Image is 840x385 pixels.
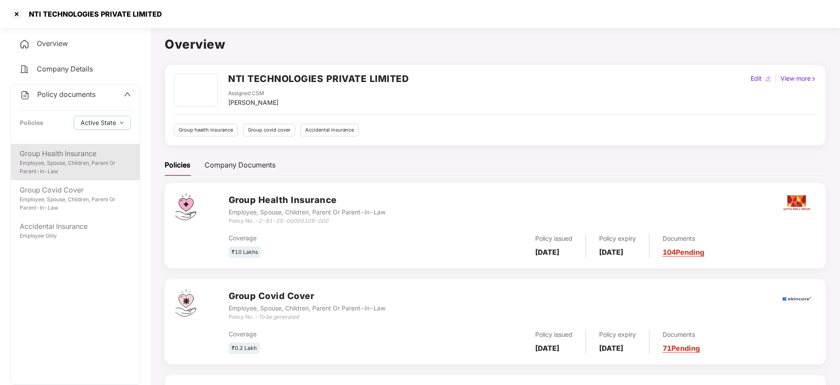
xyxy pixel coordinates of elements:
[81,118,116,128] span: Active State
[781,187,812,218] img: aditya.png
[37,39,68,48] span: Overview
[228,89,279,98] div: Assigned CSM
[300,124,359,136] div: Accidental insurance
[229,233,424,243] div: Coverage
[229,193,385,207] h3: Group Health Insurance
[773,74,779,83] div: |
[20,159,131,176] div: Employee, Spouse, Children, Parent Or Parent-In-Law
[229,289,385,303] h3: Group Covid Cover
[229,313,385,321] div: Policy No. -
[229,303,385,313] div: Employee, Spouse, Children, Parent Or Parent-In-Law
[74,116,131,130] button: Active Statedown
[175,193,196,220] img: svg+xml;base64,PHN2ZyB4bWxucz0iaHR0cDovL3d3dy53My5vcmcvMjAwMC9zdmciIHdpZHRoPSI0Ny43MTQiIGhlaWdodD...
[535,344,559,353] b: [DATE]
[37,64,93,73] span: Company Details
[663,330,700,339] div: Documents
[663,234,704,243] div: Documents
[37,90,95,99] span: Policy documents
[663,344,700,353] a: 71 Pending
[599,234,636,243] div: Policy expiry
[174,124,238,136] div: Group health insurance
[535,248,559,257] b: [DATE]
[228,98,279,107] div: [PERSON_NAME]
[229,342,260,354] div: ₹0.2 Lakh
[599,248,623,257] b: [DATE]
[19,64,30,75] img: svg+xml;base64,PHN2ZyB4bWxucz0iaHR0cDovL3d3dy53My5vcmcvMjAwMC9zdmciIHdpZHRoPSIyNCIgaGVpZ2h0PSIyNC...
[535,234,572,243] div: Policy issued
[663,248,704,257] a: 104 Pending
[228,71,409,86] h2: NTI TECHNOLOGIES PRIVATE LIMITED
[20,185,131,196] div: Group Covid Cover
[20,90,30,100] img: svg+xml;base64,PHN2ZyB4bWxucz0iaHR0cDovL3d3dy53My5vcmcvMjAwMC9zdmciIHdpZHRoPSIyNCIgaGVpZ2h0PSIyNC...
[229,217,385,225] div: Policy No. -
[19,39,30,50] img: svg+xml;base64,PHN2ZyB4bWxucz0iaHR0cDovL3d3dy53My5vcmcvMjAwMC9zdmciIHdpZHRoPSIyNCIgaGVpZ2h0PSIyNC...
[779,74,819,83] div: View more
[599,344,623,353] b: [DATE]
[599,330,636,339] div: Policy expiry
[20,221,131,232] div: Accidental Insurance
[229,329,424,339] div: Coverage
[120,121,124,125] span: down
[229,207,385,217] div: Employee, Spouse, Children, Parent Or Parent-In-Law
[535,330,572,339] div: Policy issued
[765,76,771,82] img: editIcon
[165,160,191,171] div: Policies
[749,74,763,83] div: Edit
[20,148,131,159] div: Group Health Insurance
[781,296,812,301] img: ekincare.png
[175,289,196,317] img: svg+xml;base64,PHN2ZyB4bWxucz0iaHR0cDovL3d3dy53My5vcmcvMjAwMC9zdmciIHhtbG5zOnhsaW5rPSJodHRwOi8vd3...
[20,196,131,212] div: Employee, Spouse, Children, Parent Or Parent-In-Law
[205,160,275,171] div: Company Documents
[20,232,131,240] div: Employee Only
[258,217,328,224] i: 2-81-25-00005109-000
[20,118,43,128] div: Policies
[243,124,295,136] div: Group covid cover
[124,91,131,98] span: up
[229,246,261,258] div: ₹10 Lakhs
[811,76,817,82] img: rightIcon
[165,35,826,54] h1: Overview
[258,314,299,320] i: To be generated
[24,10,162,18] div: NTI TECHNOLOGIES PRIVATE LIMITED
